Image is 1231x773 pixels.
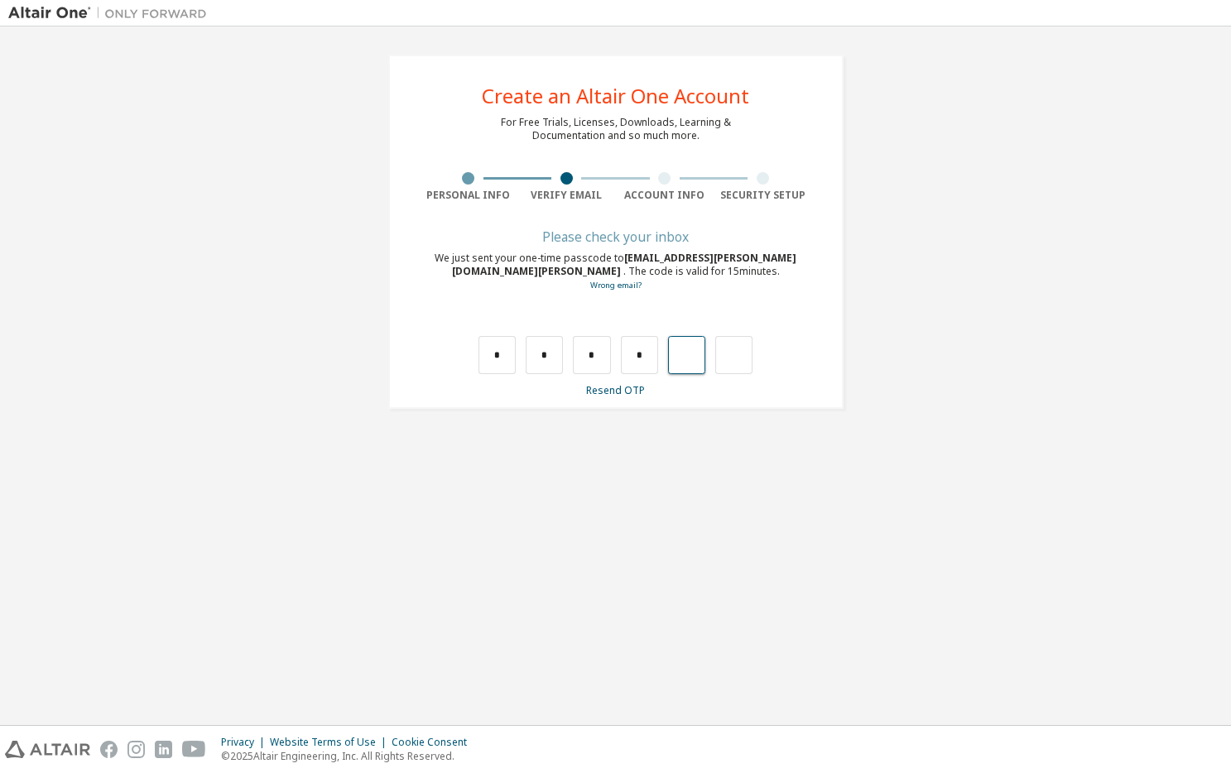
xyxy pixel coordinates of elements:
[5,741,90,758] img: altair_logo.svg
[616,189,714,202] div: Account Info
[155,741,172,758] img: linkedin.svg
[420,232,812,242] div: Please check your inbox
[482,86,749,106] div: Create an Altair One Account
[452,251,797,278] span: [EMAIL_ADDRESS][PERSON_NAME][DOMAIN_NAME][PERSON_NAME]
[420,189,518,202] div: Personal Info
[501,116,731,142] div: For Free Trials, Licenses, Downloads, Learning & Documentation and so much more.
[420,252,812,292] div: We just sent your one-time passcode to . The code is valid for 15 minutes.
[517,189,616,202] div: Verify Email
[714,189,812,202] div: Security Setup
[221,736,270,749] div: Privacy
[221,749,477,763] p: © 2025 Altair Engineering, Inc. All Rights Reserved.
[586,383,645,397] a: Resend OTP
[182,741,206,758] img: youtube.svg
[127,741,145,758] img: instagram.svg
[270,736,392,749] div: Website Terms of Use
[8,5,215,22] img: Altair One
[392,736,477,749] div: Cookie Consent
[100,741,118,758] img: facebook.svg
[590,280,642,290] a: Go back to the registration form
